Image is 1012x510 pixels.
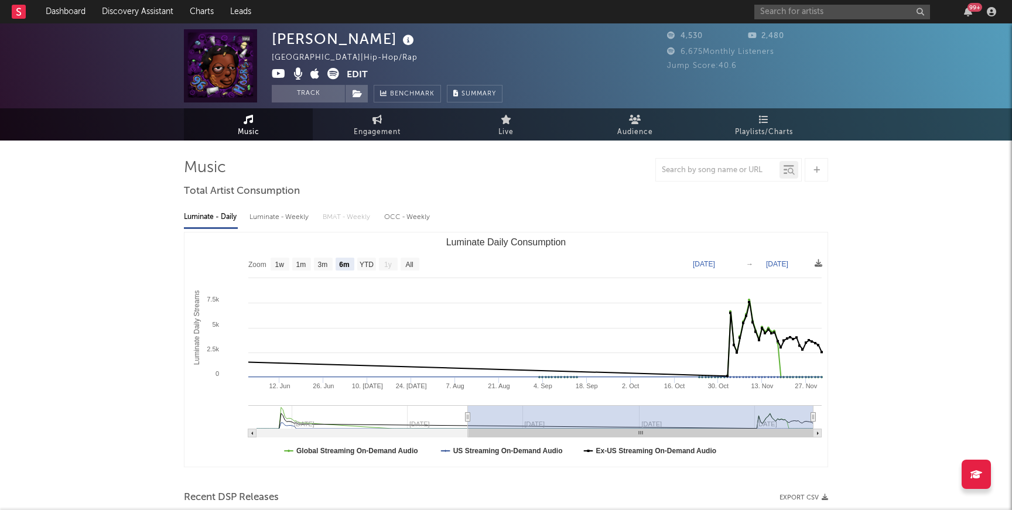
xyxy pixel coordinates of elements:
text: → [746,260,753,268]
text: 2. Oct [622,382,639,389]
div: [PERSON_NAME] [272,29,417,49]
span: Benchmark [390,87,435,101]
div: 99 + [967,3,982,12]
button: Export CSV [779,494,828,501]
text: [DATE] [766,260,788,268]
text: 1w [275,261,285,269]
span: Live [498,125,514,139]
a: Audience [570,108,699,141]
text: 7. Aug [446,382,464,389]
text: 27. Nov [795,382,817,389]
text: 5k [212,321,219,328]
text: Zoom [248,261,266,269]
button: Edit [347,68,368,83]
text: Luminate Daily Consumption [446,237,566,247]
text: [DATE] [693,260,715,268]
span: Playlists/Charts [735,125,793,139]
div: Luminate - Daily [184,207,238,227]
span: Jump Score: 40.6 [667,62,737,70]
input: Search by song name or URL [656,166,779,175]
text: 2.5k [207,345,219,352]
a: Benchmark [374,85,441,102]
a: Music [184,108,313,141]
text: 3m [318,261,328,269]
span: Summary [461,91,496,97]
button: Summary [447,85,502,102]
span: Total Artist Consumption [184,184,300,198]
text: 1m [296,261,306,269]
a: Playlists/Charts [699,108,828,141]
text: 10. [DATE] [352,382,383,389]
span: Engagement [354,125,401,139]
svg: Luminate Daily Consumption [184,232,828,467]
span: 6,675 Monthly Listeners [667,48,774,56]
span: Audience [617,125,653,139]
text: 0 [216,370,219,377]
text: 18. Sep [576,382,598,389]
a: Engagement [313,108,442,141]
input: Search for artists [754,5,930,19]
text: Global Streaming On-Demand Audio [296,447,418,455]
text: US Streaming On-Demand Audio [453,447,563,455]
div: [GEOGRAPHIC_DATA] | Hip-Hop/Rap [272,51,445,65]
text: 7.5k [207,296,219,303]
text: 30. Oct [708,382,729,389]
a: Live [442,108,570,141]
div: Luminate - Weekly [249,207,311,227]
text: 1y [384,261,392,269]
text: Ex-US Streaming On-Demand Audio [596,447,717,455]
text: 6m [339,261,349,269]
span: 4,530 [667,32,703,40]
text: YTD [360,261,374,269]
div: OCC - Weekly [384,207,431,227]
button: 99+ [964,7,972,16]
span: Music [238,125,259,139]
span: Recent DSP Releases [184,491,279,505]
text: 4. Sep [534,382,552,389]
span: 2,480 [748,32,784,40]
text: All [405,261,413,269]
text: 21. Aug [488,382,510,389]
text: 12. Jun [269,382,290,389]
button: Track [272,85,345,102]
text: Luminate Daily Streams [193,290,201,365]
text: 13. Nov [751,382,773,389]
text: 16. Oct [664,382,685,389]
text: 24. [DATE] [396,382,427,389]
text: 26. Jun [313,382,334,389]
